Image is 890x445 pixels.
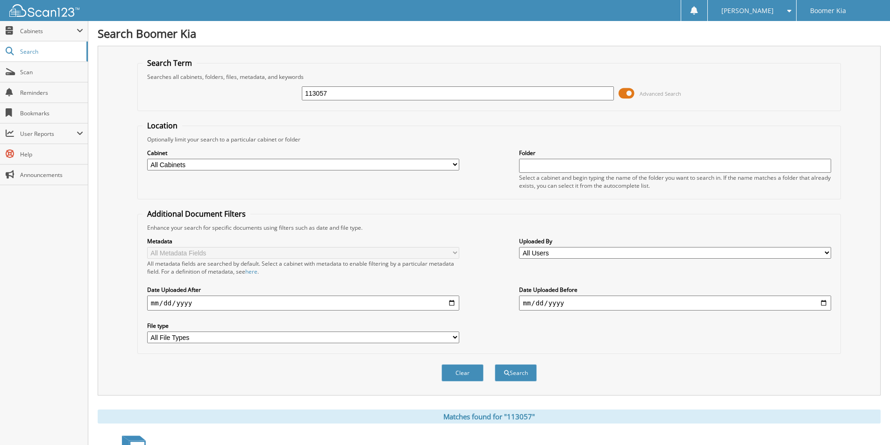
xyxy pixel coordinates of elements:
[147,149,459,157] label: Cabinet
[20,150,83,158] span: Help
[147,296,459,311] input: start
[519,286,831,294] label: Date Uploaded Before
[142,135,836,143] div: Optionally limit your search to a particular cabinet or folder
[519,174,831,190] div: Select a cabinet and begin typing the name of the folder you want to search in. If the name match...
[519,237,831,245] label: Uploaded By
[20,171,83,179] span: Announcements
[495,364,537,381] button: Search
[142,58,197,68] legend: Search Term
[142,209,250,219] legend: Additional Document Filters
[147,260,459,275] div: All metadata fields are searched by default. Select a cabinet with metadata to enable filtering b...
[721,8,774,14] span: [PERSON_NAME]
[142,224,836,232] div: Enhance your search for specific documents using filters such as date and file type.
[20,68,83,76] span: Scan
[147,286,459,294] label: Date Uploaded After
[147,237,459,245] label: Metadata
[441,364,484,381] button: Clear
[20,89,83,97] span: Reminders
[98,410,881,424] div: Matches found for "113057"
[147,322,459,330] label: File type
[640,90,681,97] span: Advanced Search
[20,130,77,138] span: User Reports
[245,268,257,275] a: here
[810,8,846,14] span: Boomer Kia
[9,4,79,17] img: scan123-logo-white.svg
[519,149,831,157] label: Folder
[142,73,836,81] div: Searches all cabinets, folders, files, metadata, and keywords
[519,296,831,311] input: end
[20,27,77,35] span: Cabinets
[20,109,83,117] span: Bookmarks
[98,26,881,41] h1: Search Boomer Kia
[20,48,82,56] span: Search
[142,120,182,131] legend: Location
